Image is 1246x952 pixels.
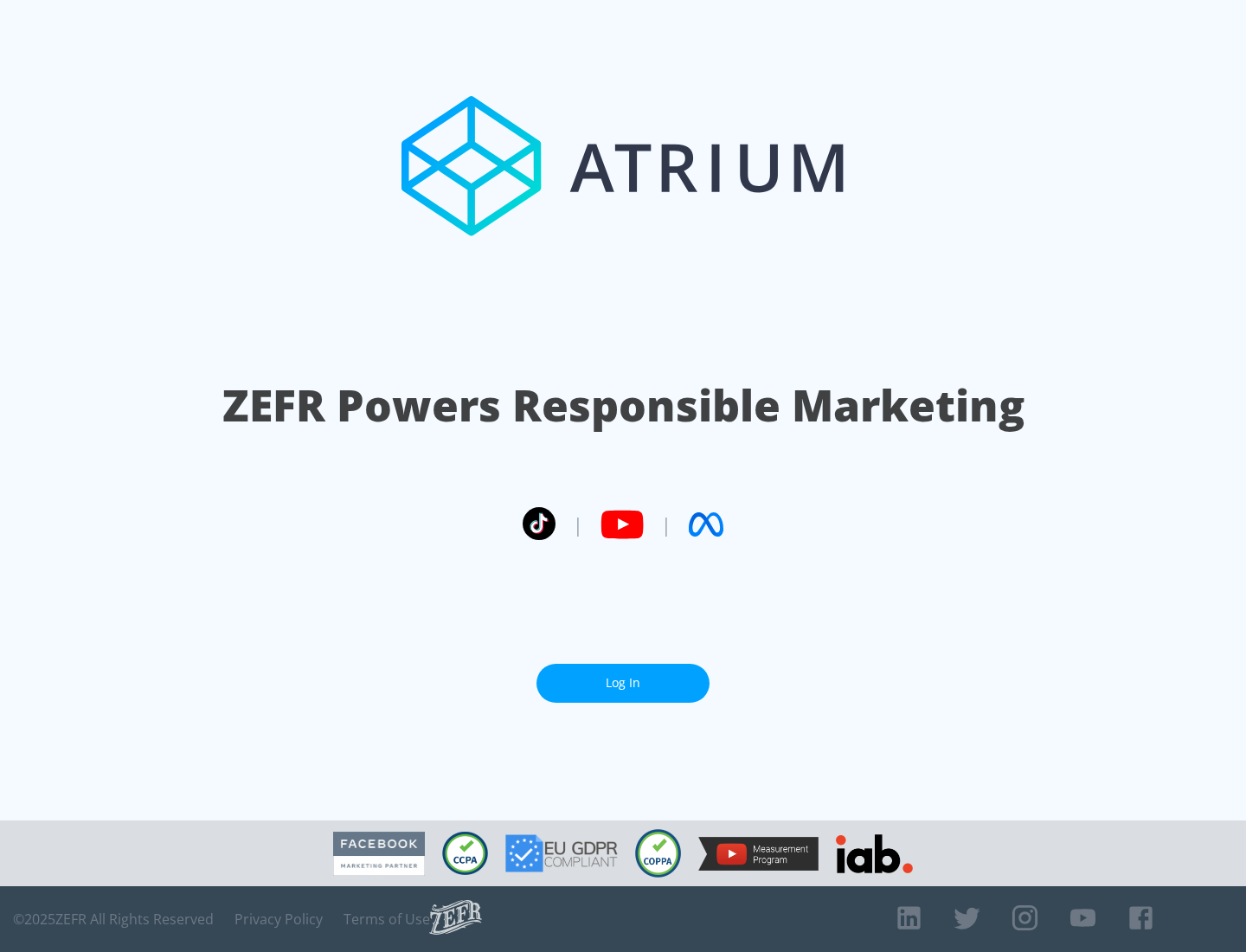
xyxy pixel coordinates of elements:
a: Privacy Policy [234,910,323,928]
a: Log In [536,664,710,703]
span: | [573,511,583,537]
span: © 2025 ZEFR All Rights Reserved [13,910,214,928]
img: GDPR Compliant [505,834,618,872]
span: | [661,511,671,537]
img: YouTube Measurement Program [698,837,819,871]
img: Facebook Marketing Partner [333,832,425,876]
h1: ZEFR Powers Responsible Marketing [222,376,1024,435]
img: CCPA Compliant [442,832,488,875]
img: COPPA Compliant [635,829,681,878]
img: IAB [836,834,913,873]
a: Terms of Use [344,910,430,928]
